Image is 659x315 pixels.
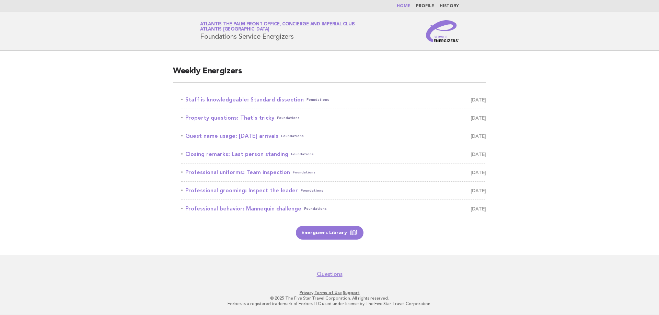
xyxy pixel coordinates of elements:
p: © 2025 The Five Star Travel Corporation. All rights reserved. [119,295,540,301]
img: Service Energizers [426,20,459,42]
span: [DATE] [471,95,486,105]
span: Foundations [307,95,329,105]
a: Professional grooming: Inspect the leaderFoundations [DATE] [181,186,486,195]
a: Closing remarks: Last person standingFoundations [DATE] [181,149,486,159]
a: Home [397,4,411,8]
a: Support [343,290,360,295]
span: Atlantis [GEOGRAPHIC_DATA] [200,27,269,32]
h1: Foundations Service Energizers [200,22,355,40]
a: Energizers Library [296,226,363,240]
span: Foundations [277,113,300,123]
span: Foundations [291,149,314,159]
span: Foundations [301,186,323,195]
span: [DATE] [471,131,486,141]
p: · · [119,290,540,295]
a: Property questions: That's trickyFoundations [DATE] [181,113,486,123]
a: Terms of Use [314,290,342,295]
a: Professional uniforms: Team inspectionFoundations [DATE] [181,168,486,177]
a: Atlantis The Palm Front Office, Concierge and Imperial ClubAtlantis [GEOGRAPHIC_DATA] [200,22,355,32]
span: Foundations [304,204,327,214]
span: [DATE] [471,204,486,214]
span: Foundations [281,131,304,141]
h2: Weekly Energizers [173,66,486,83]
a: Guest name usage: [DATE] arrivalsFoundations [DATE] [181,131,486,141]
a: Privacy [300,290,313,295]
a: Professional behavior: Mannequin challengeFoundations [DATE] [181,204,486,214]
span: [DATE] [471,168,486,177]
a: Profile [416,4,434,8]
span: [DATE] [471,113,486,123]
p: Forbes is a registered trademark of Forbes LLC used under license by The Five Star Travel Corpora... [119,301,540,306]
span: Foundations [293,168,315,177]
span: [DATE] [471,149,486,159]
span: [DATE] [471,186,486,195]
a: Staff is knowledgeable: Standard dissectionFoundations [DATE] [181,95,486,105]
a: History [440,4,459,8]
a: Questions [317,271,343,278]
